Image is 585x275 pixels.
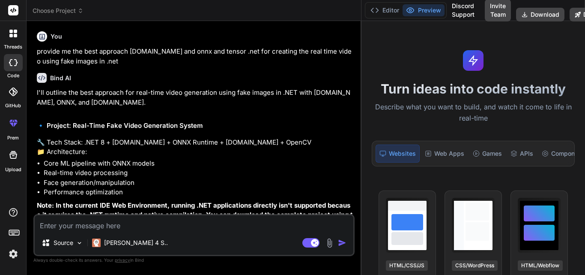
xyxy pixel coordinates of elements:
div: Games [469,145,505,163]
img: icon [338,239,346,247]
span: privacy [115,257,130,263]
label: GitHub [5,102,21,109]
h6: Bind AI [50,74,71,82]
div: HTML/Webflow [518,260,563,271]
div: Web Apps [421,145,468,163]
li: Performance optimization [44,187,353,197]
label: prem [7,134,19,142]
p: Source [54,239,73,247]
p: Always double-check its answers. Your in Bind [33,256,355,264]
img: Claude 4 Sonnet [92,239,101,247]
p: [PERSON_NAME] 4 S.. [104,239,168,247]
button: Editor [367,4,403,16]
img: Pick Models [76,239,83,247]
strong: Note: In the current IDE Web Environment, running .NET applications directly isn't supported beca... [37,201,353,239]
div: Websites [376,145,420,163]
li: Face generation/manipulation [44,178,353,188]
span: Choose Project [33,6,84,15]
div: APIs [507,145,537,163]
div: CSS/WordPress [452,260,498,271]
img: settings [6,247,21,261]
img: attachment [325,238,334,248]
div: HTML/CSS/JS [386,260,428,271]
p: provide me the best approach [DOMAIN_NAME] and onnx and tensor .net for creating the real time vi... [37,47,353,66]
h1: Turn ideas into code instantly [367,81,580,97]
h6: You [51,32,62,41]
p: Describe what you want to build, and watch it come to life in real-time [367,102,580,124]
label: threads [4,43,22,51]
p: I'll outline the best approach for real-time video generation using fake images in .NET with [DOM... [37,88,353,107]
p: 🔧 Tech Stack: .NET 8 + [DOMAIN_NAME] + ONNX Runtime + [DOMAIN_NAME] + OpenCV 📁 Architecture: [37,138,353,157]
button: Preview [403,4,445,16]
button: Download [516,8,564,21]
li: Real-time video processing [44,168,353,178]
li: Core ML pipeline with ONNX models [44,159,353,169]
h2: 🔹 Project: Real-Time Fake Video Generation System [37,121,353,131]
label: code [7,72,19,79]
label: Upload [5,166,21,173]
